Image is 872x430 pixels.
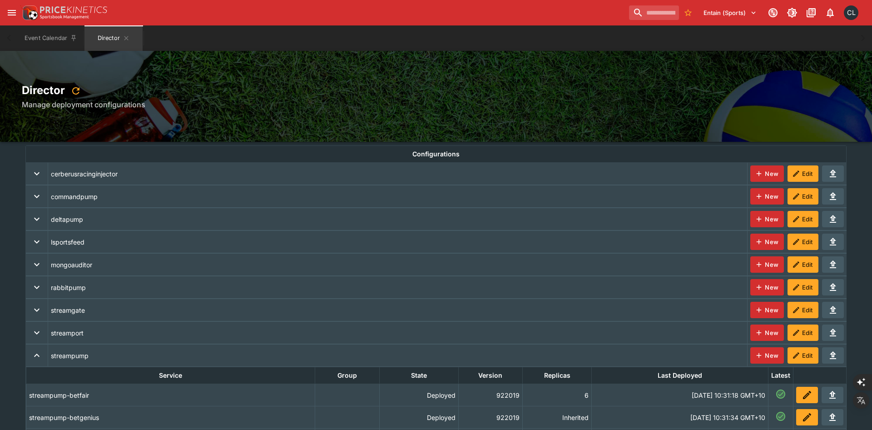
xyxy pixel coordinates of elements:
input: search [629,5,679,20]
button: Chad Liu [841,3,861,23]
button: Select Tenant [698,5,762,20]
th: Service [26,367,315,384]
button: expand row [29,279,45,295]
button: New [750,347,784,364]
button: Edit [788,279,818,295]
button: New [750,256,784,273]
td: mongoauditor [48,254,748,276]
button: New [750,165,784,182]
td: 6 [523,384,592,406]
button: New [750,188,784,205]
td: [DATE] 10:31:34 GMT+10 [592,406,768,429]
th: streampump-betfair [26,384,315,406]
td: streampump [48,345,748,367]
button: No Bookmarks [681,5,695,20]
button: expand row [29,165,45,182]
img: PriceKinetics Logo [20,4,38,22]
th: streampump-betgenius [26,406,315,429]
td: [DATE] 10:31:18 GMT+10 [592,384,768,406]
th: Latest [768,367,793,384]
button: expand row [29,188,45,205]
td: commandpump [48,185,748,208]
button: Edit [788,188,818,205]
button: Edit [788,302,818,318]
td: 922019 [458,384,523,406]
button: expand row [29,211,45,227]
th: State [379,367,458,384]
div: Chad Liu [844,5,858,20]
button: Notifications [822,5,838,21]
button: Connected to PK [765,5,781,21]
button: open drawer [4,5,20,21]
button: Toggle light/dark mode [784,5,800,21]
button: expand row [29,256,45,273]
h6: Manage deployment configurations [22,99,850,110]
th: Group [315,367,380,384]
button: expand row [29,325,45,341]
th: Last Deployed [592,367,768,384]
td: Deployed [379,384,458,406]
img: PriceKinetics [40,6,107,13]
td: cerberusracinginjector [48,163,748,185]
button: New [750,234,784,250]
td: 922019 [458,406,523,429]
td: Deployed [379,406,458,429]
button: New [750,279,784,295]
h2: Director [22,83,850,99]
img: Sportsbook Management [40,15,89,19]
button: expand row [29,234,45,250]
td: lsportsfeed [48,231,748,253]
button: expand row [29,302,45,318]
button: Edit [788,234,818,250]
button: Documentation [803,5,819,21]
th: Version [458,367,523,384]
button: Edit [788,325,818,341]
th: Replicas [523,367,592,384]
button: Edit [788,256,818,273]
button: New [750,302,784,318]
button: New [750,211,784,227]
button: Edit [788,347,818,364]
button: Edit [788,165,818,182]
button: Event Calendar [19,25,83,51]
th: Configurations [26,146,847,163]
button: Director [84,25,143,51]
td: streamport [48,322,748,344]
button: New [750,325,784,341]
td: rabbitpump [48,276,748,299]
td: Inherited [523,406,592,429]
button: Edit [788,211,818,227]
button: refresh [68,83,84,99]
td: deltapump [48,208,748,230]
button: expand row [29,347,45,364]
td: streamgate [48,299,748,321]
